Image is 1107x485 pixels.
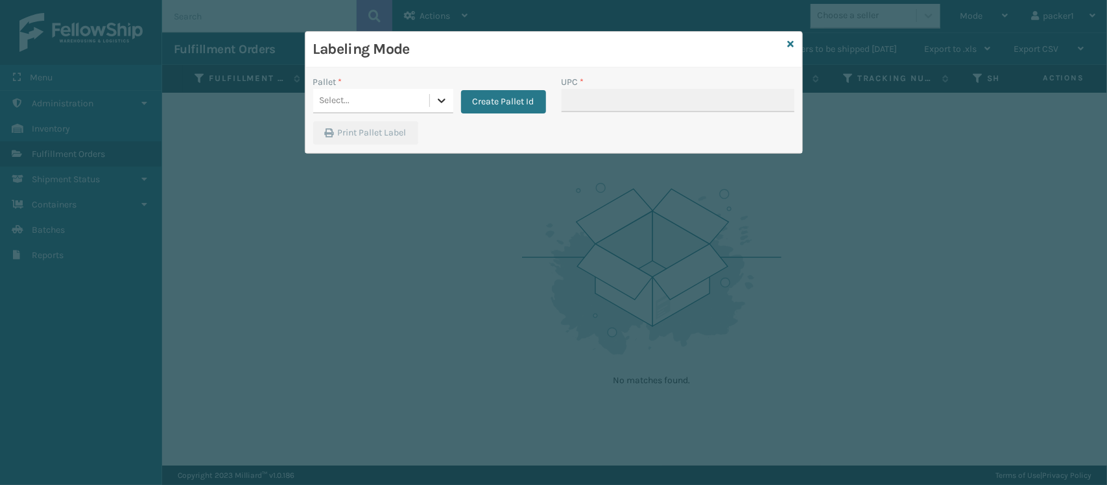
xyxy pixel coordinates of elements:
button: Create Pallet Id [461,90,546,113]
label: Pallet [313,75,342,89]
h3: Labeling Mode [313,40,783,59]
label: UPC [562,75,584,89]
button: Print Pallet Label [313,121,418,145]
div: Select... [320,94,350,108]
